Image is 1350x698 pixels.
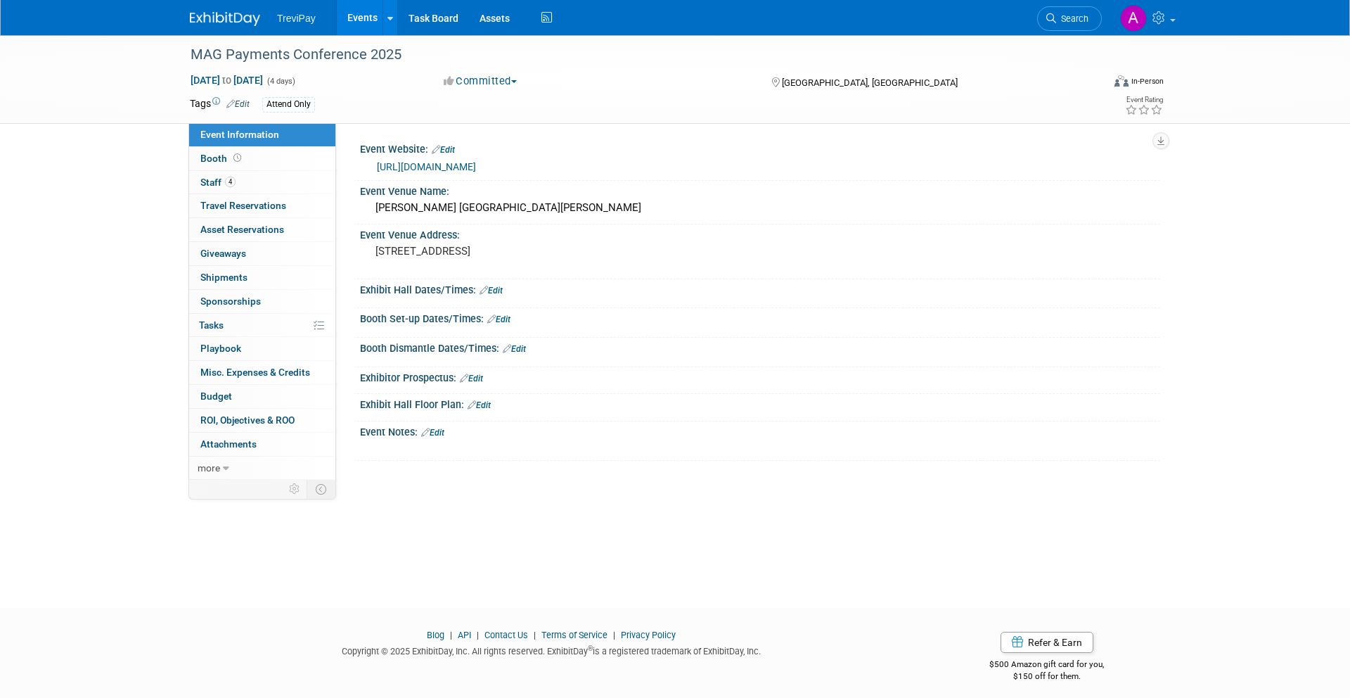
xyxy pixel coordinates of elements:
[200,200,286,211] span: Travel Reservations
[360,367,1160,386] div: Exhibitor Prospectus:
[1037,6,1102,31] a: Search
[427,630,444,640] a: Blog
[360,224,1160,242] div: Event Venue Address:
[473,630,482,640] span: |
[460,374,483,383] a: Edit
[225,177,236,187] span: 4
[200,129,279,140] span: Event Information
[503,344,526,354] a: Edit
[190,74,264,87] span: [DATE] [DATE]
[610,630,619,640] span: |
[1125,96,1163,103] div: Event Rating
[360,421,1160,440] div: Event Notes:
[432,145,455,155] a: Edit
[621,630,676,640] a: Privacy Policy
[189,433,335,456] a: Attachments
[189,361,335,384] a: Misc. Expenses & Credits
[421,428,444,438] a: Edit
[200,391,232,402] span: Budget
[934,671,1161,683] div: $150 off for them.
[484,630,528,640] a: Contact Us
[530,630,539,640] span: |
[200,296,261,307] span: Sponsorships
[360,139,1160,157] div: Event Website:
[277,13,316,24] span: TreviPay
[189,409,335,432] a: ROI, Objectives & ROO
[189,147,335,170] a: Booth
[200,343,241,354] span: Playbook
[189,457,335,480] a: more
[480,286,503,296] a: Edit
[371,197,1150,219] div: [PERSON_NAME] [GEOGRAPHIC_DATA][PERSON_NAME]
[360,308,1160,326] div: Booth Set-up Dates/Times:
[200,153,244,164] span: Booth
[200,367,310,378] span: Misc. Expenses & Credits
[189,218,335,241] a: Asset Reservations
[189,171,335,194] a: Staff4
[439,74,522,89] button: Committed
[487,315,510,324] a: Edit
[266,77,295,86] span: (4 days)
[1019,73,1164,94] div: Event Format
[189,337,335,360] a: Playbook
[283,480,307,498] td: Personalize Event Tab Strip
[189,290,335,313] a: Sponsorships
[189,194,335,217] a: Travel Reservations
[231,153,244,163] span: Booth not reserved yet
[186,42,1081,68] div: MAG Payments Conference 2025
[1114,75,1129,87] img: Format-Inperson.png
[200,438,257,450] span: Attachments
[360,181,1160,198] div: Event Venue Name:
[360,279,1160,298] div: Exhibit Hall Dates/Times:
[360,394,1160,412] div: Exhibit Hall Floor Plan:
[190,642,913,658] div: Copyright © 2025 ExhibitDay, Inc. All rights reserved. ExhibitDay is a registered trademark of Ex...
[1131,76,1164,87] div: In-Person
[189,385,335,408] a: Budget
[200,272,247,283] span: Shipments
[199,319,224,331] span: Tasks
[377,161,476,172] a: [URL][DOMAIN_NAME]
[200,224,284,235] span: Asset Reservations
[541,630,607,640] a: Terms of Service
[200,248,246,259] span: Giveaways
[934,649,1161,682] div: $500 Amazon gift card for you,
[198,462,220,474] span: more
[1120,5,1147,32] img: Andy Duong
[200,177,236,188] span: Staff
[190,96,250,113] td: Tags
[782,77,958,88] span: [GEOGRAPHIC_DATA], [GEOGRAPHIC_DATA]
[1001,632,1093,653] a: Refer & Earn
[588,645,593,652] sup: ®
[189,123,335,146] a: Event Information
[200,414,295,426] span: ROI, Objectives & ROO
[375,245,678,258] pre: [STREET_ADDRESS]
[1056,13,1088,24] span: Search
[446,630,456,640] span: |
[458,630,471,640] a: API
[220,75,233,86] span: to
[226,99,250,109] a: Edit
[189,242,335,265] a: Giveaways
[189,266,335,289] a: Shipments
[468,400,491,410] a: Edit
[360,338,1160,356] div: Booth Dismantle Dates/Times:
[262,97,315,112] div: Attend Only
[190,12,260,26] img: ExhibitDay
[307,480,336,498] td: Toggle Event Tabs
[189,314,335,337] a: Tasks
